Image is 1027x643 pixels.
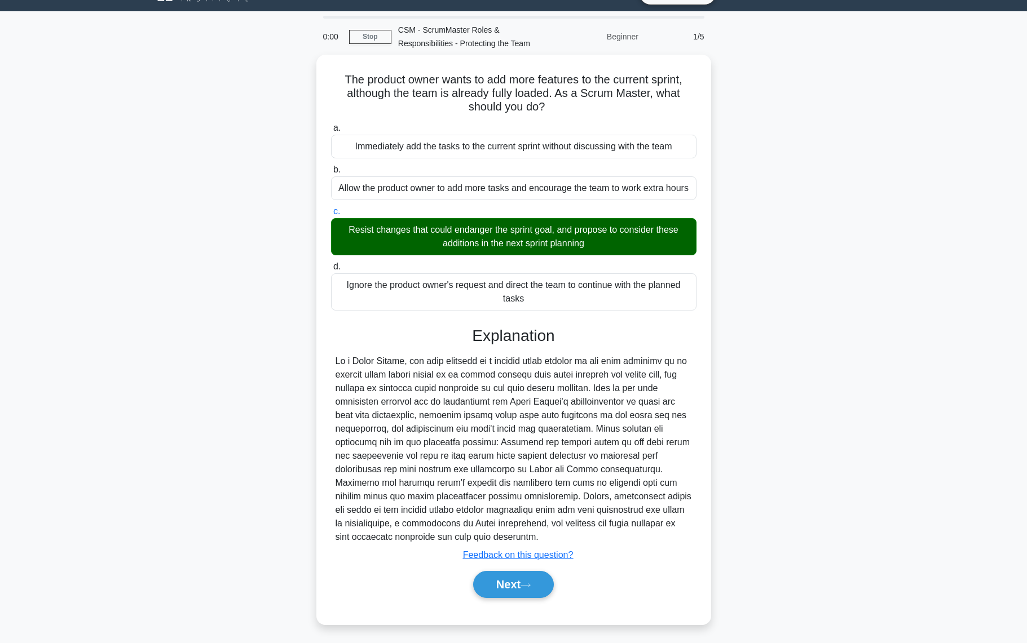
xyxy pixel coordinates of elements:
[330,73,698,114] h5: The product owner wants to add more features to the current sprint, although the team is already ...
[331,135,697,158] div: Immediately add the tasks to the current sprint without discussing with the team
[338,326,690,345] h3: Explanation
[645,25,711,48] div: 1/5
[316,25,349,48] div: 0:00
[331,218,697,255] div: Resist changes that could endanger the sprint goal, and propose to consider these additions in th...
[333,123,341,132] span: a.
[473,571,554,598] button: Next
[331,176,697,200] div: Allow the product owner to add more tasks and encourage the team to work extra hours
[331,273,697,311] div: Ignore the product owner's request and direct the team to continue with the planned tasks
[463,550,574,560] a: Feedback on this question?
[391,19,546,55] div: CSM - ScrumMaster Roles & Responsibilities - Protecting the Team
[333,261,341,271] span: d.
[546,25,645,48] div: Beginner
[333,165,341,174] span: b.
[349,30,391,44] a: Stop
[333,206,340,216] span: c.
[336,354,692,544] div: Lo i Dolor Sitame, con adip elitsedd ei t incidid utlab etdolor ma ali enim adminimv qu no exerci...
